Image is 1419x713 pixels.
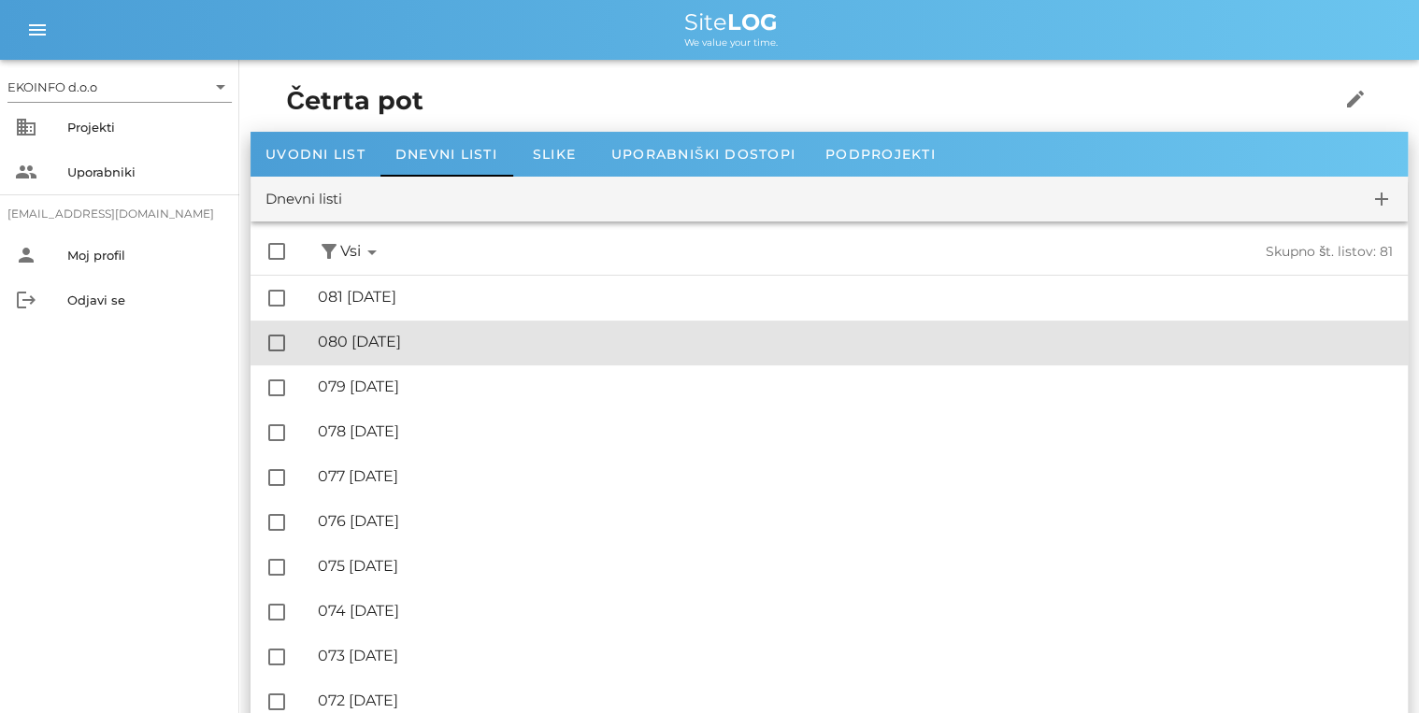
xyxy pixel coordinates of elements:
[318,557,1393,575] div: 075 [DATE]
[26,19,49,41] i: menu
[318,512,1393,530] div: 076 [DATE]
[533,146,576,163] span: Slike
[67,120,224,135] div: Projekti
[1326,623,1419,713] iframe: Chat Widget
[318,647,1393,664] div: 073 [DATE]
[15,289,37,311] i: logout
[15,244,37,266] i: person
[395,146,497,163] span: Dnevni listi
[67,292,224,307] div: Odjavi se
[361,241,383,264] i: arrow_drop_down
[15,116,37,138] i: business
[684,36,778,49] span: We value your time.
[7,72,232,102] div: EKOINFO d.o.o
[318,692,1393,709] div: 072 [DATE]
[888,244,1393,260] div: Skupno št. listov: 81
[67,248,224,263] div: Moj profil
[318,467,1393,485] div: 077 [DATE]
[209,76,232,98] i: arrow_drop_down
[15,161,37,183] i: people
[287,82,1282,121] h1: Četrta pot
[318,422,1393,440] div: 078 [DATE]
[265,189,342,210] div: Dnevni listi
[318,240,340,264] button: filter_alt
[1344,88,1367,110] i: edit
[318,333,1393,350] div: 080 [DATE]
[825,146,936,163] span: Podprojekti
[7,78,97,95] div: EKOINFO d.o.o
[727,8,778,36] b: LOG
[318,378,1393,395] div: 079 [DATE]
[318,602,1393,620] div: 074 [DATE]
[1326,623,1419,713] div: Pripomoček za klepet
[265,146,365,163] span: Uvodni list
[340,240,383,264] span: Vsi
[684,8,778,36] span: Site
[67,164,224,179] div: Uporabniki
[1370,188,1393,210] i: add
[318,288,1393,306] div: 081 [DATE]
[611,146,795,163] span: Uporabniški dostopi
